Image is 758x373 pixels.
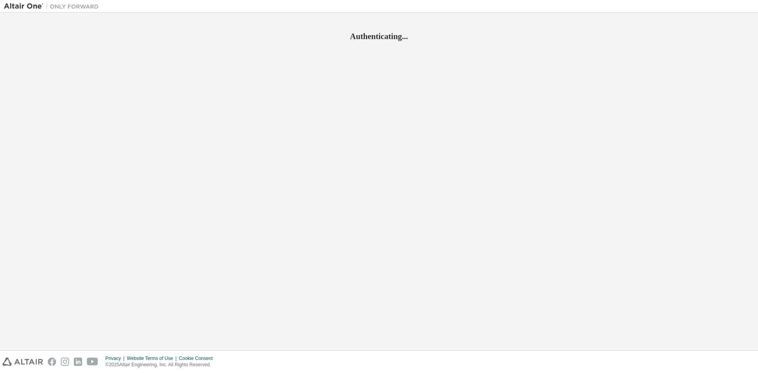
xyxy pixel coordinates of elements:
[105,362,218,368] p: © 2025 Altair Engineering, Inc. All Rights Reserved.
[4,2,103,10] img: Altair One
[179,355,217,362] div: Cookie Consent
[48,358,56,366] img: facebook.svg
[127,355,179,362] div: Website Terms of Use
[87,358,98,366] img: youtube.svg
[105,355,127,362] div: Privacy
[4,31,754,41] h2: Authenticating...
[74,358,82,366] img: linkedin.svg
[2,358,43,366] img: altair_logo.svg
[61,358,69,366] img: instagram.svg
